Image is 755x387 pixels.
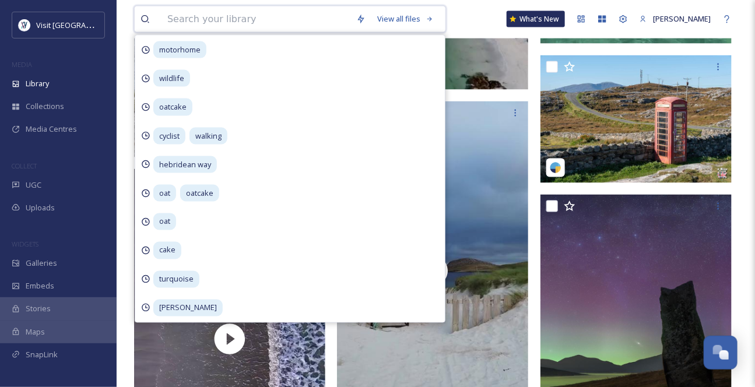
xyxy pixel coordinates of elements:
[26,78,49,89] span: Library
[26,101,64,112] span: Collections
[36,19,127,30] span: Visit [GEOGRAPHIC_DATA]
[634,8,717,30] a: [PERSON_NAME]
[153,41,206,58] span: motorhome
[12,161,37,170] span: COLLECT
[153,70,190,87] span: wildlife
[26,180,41,191] span: UGC
[153,185,176,202] span: oat
[19,19,30,31] img: Untitled%20design%20%2897%29.png
[26,258,57,269] span: Galleries
[371,8,440,30] a: View all files
[180,185,219,202] span: oatcake
[153,213,176,230] span: oat
[540,55,732,183] img: akissfromuk-17875693815284501.jpg
[26,349,58,360] span: SnapLink
[161,6,350,32] input: Search your library
[153,98,192,115] span: oatcake
[12,60,32,69] span: MEDIA
[153,156,217,173] span: hebridean way
[153,300,223,316] span: [PERSON_NAME]
[26,326,45,337] span: Maps
[653,13,711,24] span: [PERSON_NAME]
[12,240,38,248] span: WIDGETS
[507,11,565,27] a: What's New
[153,128,185,145] span: cyclist
[26,280,54,291] span: Embeds
[189,128,227,145] span: walking
[153,242,181,259] span: cake
[26,124,77,135] span: Media Centres
[26,303,51,314] span: Stories
[550,162,561,174] img: snapsea-logo.png
[704,336,738,370] button: Open Chat
[153,271,199,288] span: turquoise
[26,202,55,213] span: Uploads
